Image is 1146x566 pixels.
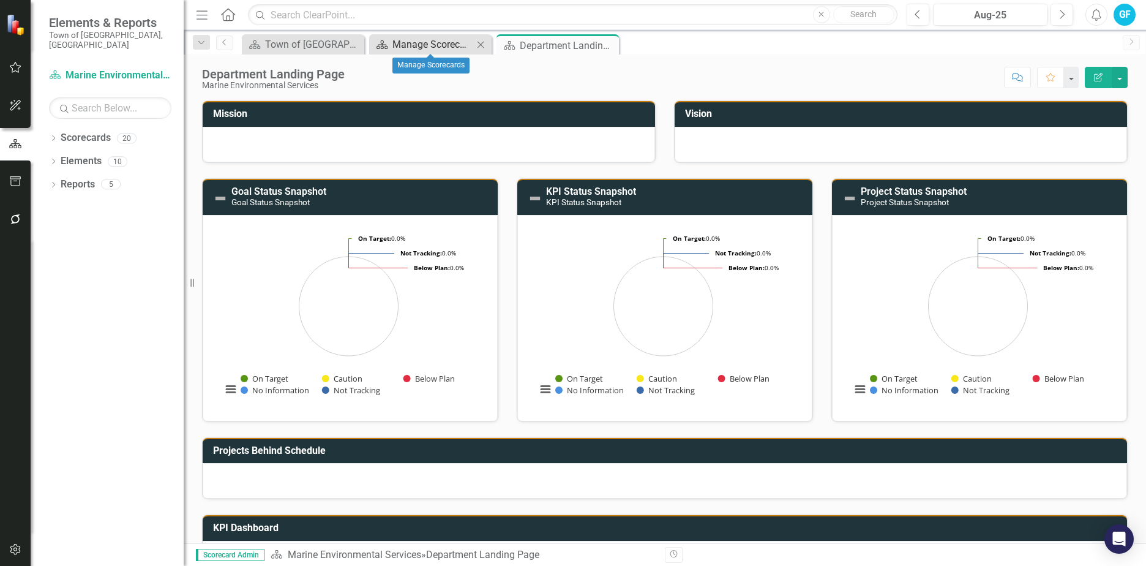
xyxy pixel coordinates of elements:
[987,234,1021,243] tspan: On Target:
[637,373,677,384] button: Show Caution
[637,385,695,396] button: Show Not Tracking
[392,37,473,52] div: Manage Scorecards
[728,263,765,272] tspan: Below Plan:
[49,30,171,50] small: Town of [GEOGRAPHIC_DATA], [GEOGRAPHIC_DATA]
[951,385,1010,396] button: Show Not Tracking
[546,186,636,197] a: KPI Status Snapshot
[215,225,485,409] div: Chart. Highcharts interactive chart.
[288,549,421,560] a: Marine Environmental Services
[845,225,1111,409] svg: Interactive chart
[845,225,1114,409] div: Chart. Highcharts interactive chart.
[196,549,264,561] span: Scorecard Admin
[49,97,171,119] input: Search Below...
[870,385,938,396] button: Show No Information
[213,108,649,119] h3: Mission
[861,186,967,197] a: Project Status Snapshot
[530,225,796,409] svg: Interactive chart
[933,4,1047,26] button: Aug-25
[215,225,482,409] svg: Interactive chart
[987,234,1035,243] text: 0.0%
[108,156,127,167] div: 10
[673,234,720,243] text: 0.0%
[245,37,361,52] a: Town of [GEOGRAPHIC_DATA] Page
[49,15,171,30] span: Elements & Reports
[520,38,616,53] div: Department Landing Page
[400,249,442,257] tspan: Not Tracking:
[715,249,771,257] text: 0.0%
[1043,263,1093,272] text: 0.0%
[1030,249,1071,257] tspan: Not Tracking:
[322,385,381,396] button: Show Not Tracking
[1043,263,1079,272] tspan: Below Plan:
[322,373,362,384] button: Show Caution
[6,14,28,36] img: ClearPoint Strategy
[49,69,171,83] a: Marine Environmental Services
[403,373,455,384] button: Show Below Plan
[833,6,894,23] button: Search
[414,263,450,272] tspan: Below Plan:
[530,225,800,409] div: Chart. Highcharts interactive chart.
[546,197,621,207] small: KPI Status Snapshot
[426,549,539,560] div: Department Landing Page
[202,67,345,81] div: Department Landing Page
[951,373,992,384] button: Show Caution
[528,191,542,206] img: Not Defined
[400,249,456,257] text: 0.0%
[248,4,897,26] input: Search ClearPoint...
[685,108,1121,119] h3: Vision
[715,249,757,257] tspan: Not Tracking:
[231,186,326,197] a: Goal Status Snapshot
[202,81,345,90] div: Marine Environmental Services
[537,381,554,398] button: View chart menu, Chart
[842,191,857,206] img: Not Defined
[117,133,137,143] div: 20
[673,234,706,243] tspan: On Target:
[61,131,111,145] a: Scorecards
[718,373,770,384] button: Show Below Plan
[555,385,623,396] button: Show No Information
[241,373,289,384] button: Show On Target
[392,58,470,74] div: Manage Scorecards
[414,263,464,272] text: 0.0%
[728,263,779,272] text: 0.0%
[213,523,1121,534] h3: KPI Dashboard
[861,197,949,207] small: Project Status Snapshot
[358,234,405,243] text: 0.0%
[852,381,869,398] button: View chart menu, Chart
[271,548,656,562] div: »
[372,37,473,52] a: Manage Scorecards
[222,381,239,398] button: View chart menu, Chart
[1030,249,1085,257] text: 0.0%
[61,178,95,192] a: Reports
[937,8,1043,23] div: Aug-25
[61,154,102,168] a: Elements
[358,234,391,243] tspan: On Target:
[213,191,228,206] img: Not Defined
[555,373,604,384] button: Show On Target
[1104,524,1134,554] div: Open Intercom Messenger
[213,445,1121,456] h3: Projects Behind Schedule
[231,197,310,207] small: Goal Status Snapshot
[870,373,918,384] button: Show On Target
[241,385,309,396] button: Show No Information
[265,37,361,52] div: Town of [GEOGRAPHIC_DATA] Page
[1033,373,1085,384] button: Show Below Plan
[850,9,877,19] span: Search
[101,179,121,190] div: 5
[1114,4,1136,26] button: GF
